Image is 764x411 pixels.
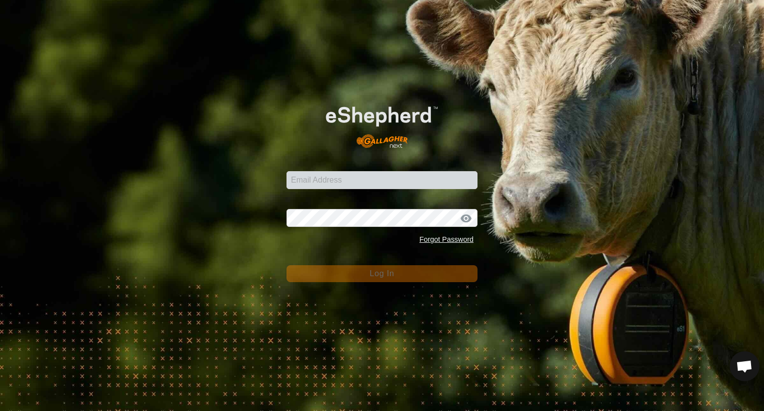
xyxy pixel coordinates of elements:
[286,265,477,282] button: Log In
[370,269,394,278] span: Log In
[286,171,477,189] input: Email Address
[305,91,458,156] img: E-shepherd Logo
[419,235,474,243] a: Forgot Password
[730,351,760,381] a: Open chat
